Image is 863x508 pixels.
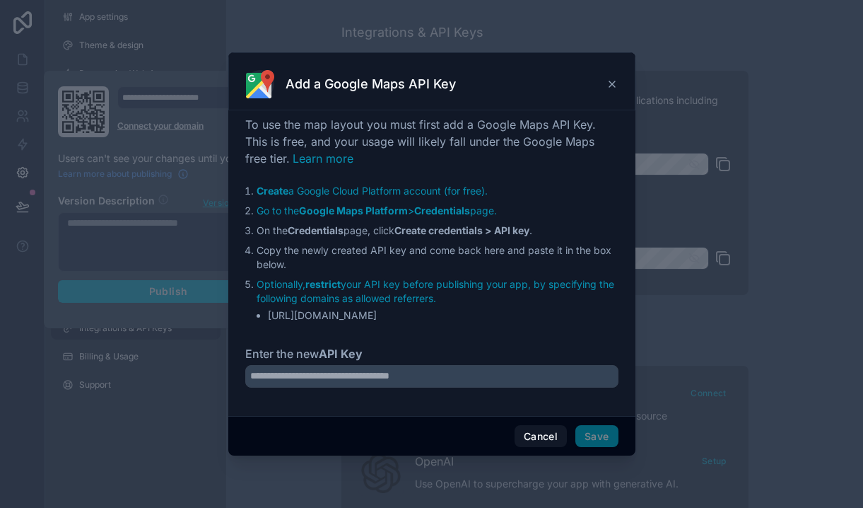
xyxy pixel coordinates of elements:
strong: Credentials [414,204,470,217]
strong: Google Maps Platform [299,204,408,217]
strong: restrict [305,278,341,290]
label: Enter the new [245,345,618,362]
h3: Add a Google Maps API Key [286,76,456,93]
button: Cancel [515,425,567,448]
a: Optionally,restrictyour API key before publishing your app, by specifying the following domains a... [257,278,614,304]
strong: API Key [319,347,363,361]
strong: Create credentials > API key [394,224,529,236]
li: [URL][DOMAIN_NAME] [268,308,618,323]
span: To use the map layout you must first add a Google Maps API Key. This is free, and your usage will... [245,117,596,166]
img: Google Maps [246,70,274,98]
a: Learn more [293,151,353,166]
strong: Create [257,185,288,197]
li: On the page, click . [257,224,618,238]
a: Createa Google Cloud Platform account (for free). [257,185,488,197]
strong: Credentials [288,224,344,236]
a: Go to theGoogle Maps Platform>Credentialspage. [257,204,497,217]
li: Copy the newly created API key and come back here and paste it in the box below. [257,243,618,272]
